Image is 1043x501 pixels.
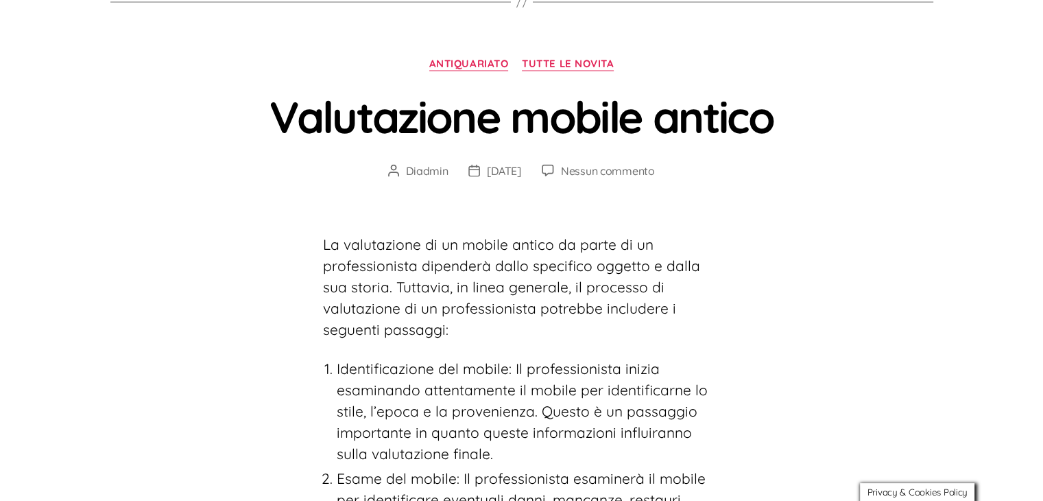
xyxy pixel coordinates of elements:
a: Valutazione mobile antico [269,89,774,143]
a: admin [416,163,448,177]
li: Identificazione del mobile: Il professionista inizia esaminando attentamente il mobile per identi... [337,358,721,464]
span: Privacy & Cookies Policy [867,487,968,498]
a: TUTTE LE NOVITA [522,57,614,71]
a: [DATE] [487,163,520,177]
a: ANTIQUARIATO [429,57,509,71]
span: Di [406,162,448,178]
p: La valutazione di un mobile antico da parte di un professionista dipenderà dallo specifico oggett... [323,233,721,340]
a: Nessun commento [561,163,655,177]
